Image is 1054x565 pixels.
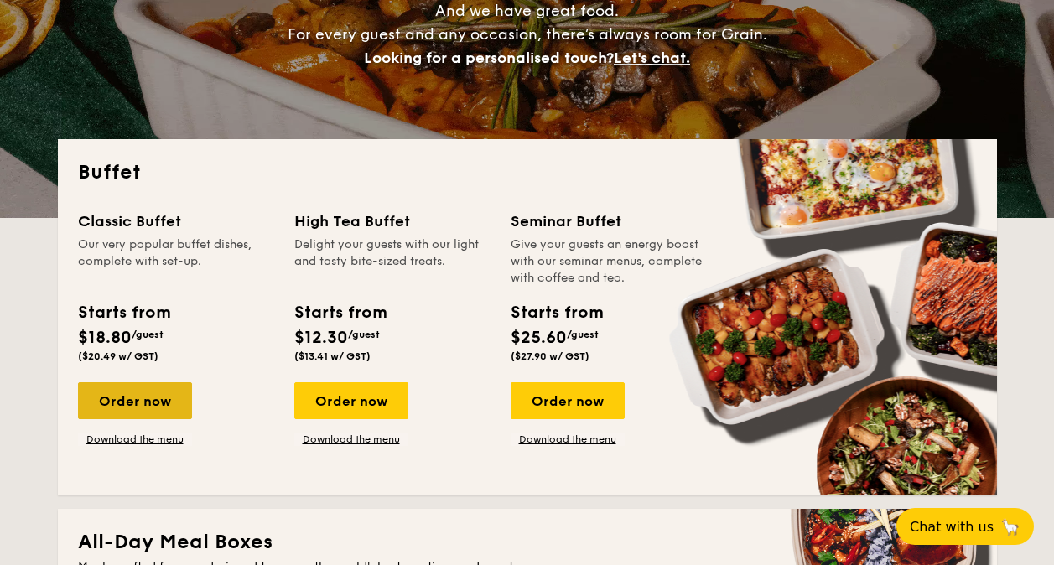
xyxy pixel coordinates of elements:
[910,519,994,535] span: Chat with us
[78,236,274,287] div: Our very popular buffet dishes, complete with set-up.
[348,329,380,340] span: /guest
[1000,517,1020,536] span: 🦙
[294,300,386,325] div: Starts from
[511,382,625,419] div: Order now
[288,2,767,67] span: And we have great food. For every guest and any occasion, there’s always room for Grain.
[78,382,192,419] div: Order now
[78,350,158,362] span: ($20.49 w/ GST)
[614,49,690,67] span: Let's chat.
[511,328,567,348] span: $25.60
[78,159,977,186] h2: Buffet
[294,236,491,287] div: Delight your guests with our light and tasty bite-sized treats.
[78,529,977,556] h2: All-Day Meal Boxes
[294,433,408,446] a: Download the menu
[511,210,707,233] div: Seminar Buffet
[511,433,625,446] a: Download the menu
[511,300,602,325] div: Starts from
[567,329,599,340] span: /guest
[294,382,408,419] div: Order now
[511,350,589,362] span: ($27.90 w/ GST)
[78,210,274,233] div: Classic Buffet
[294,350,371,362] span: ($13.41 w/ GST)
[294,210,491,233] div: High Tea Buffet
[78,433,192,446] a: Download the menu
[294,328,348,348] span: $12.30
[78,328,132,348] span: $18.80
[896,508,1034,545] button: Chat with us🦙
[364,49,614,67] span: Looking for a personalised touch?
[132,329,164,340] span: /guest
[78,300,169,325] div: Starts from
[511,236,707,287] div: Give your guests an energy boost with our seminar menus, complete with coffee and tea.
